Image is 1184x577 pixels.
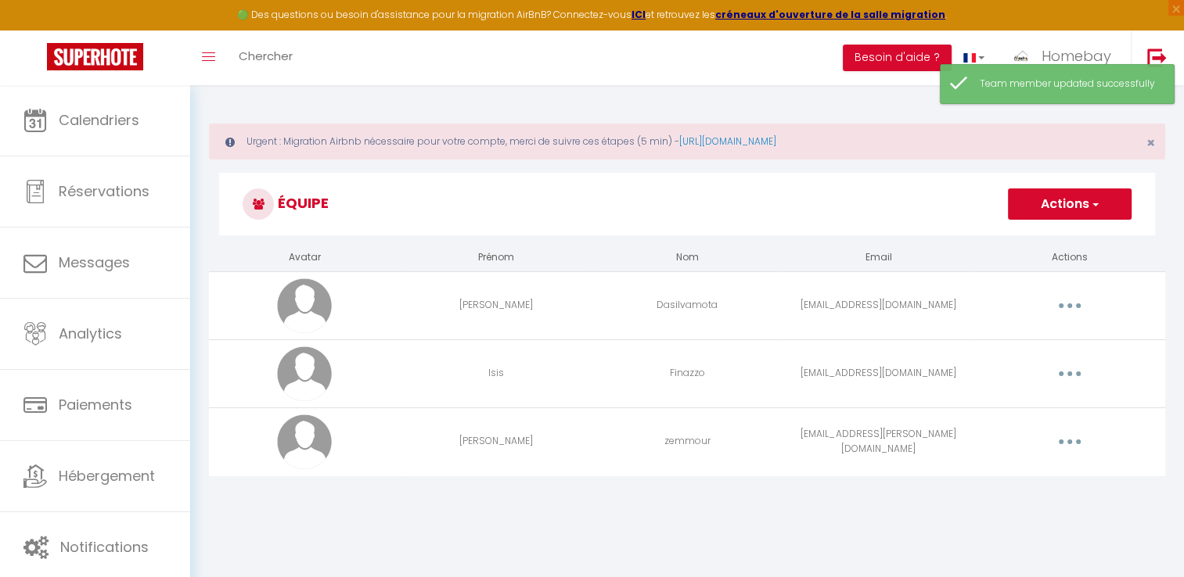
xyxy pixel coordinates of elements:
[219,173,1155,235] h3: Équipe
[592,339,783,407] td: Finazzo
[277,414,332,469] img: avatar.png
[13,6,59,53] button: Ouvrir le widget de chat LiveChat
[400,244,591,271] th: Prénom
[59,466,155,486] span: Hébergement
[400,407,591,475] td: [PERSON_NAME]
[277,346,332,401] img: avatar.png
[679,134,776,148] a: [URL][DOMAIN_NAME]
[400,339,591,407] td: Isis
[59,181,149,201] span: Réservations
[843,45,952,71] button: Besoin d'aide ?
[1146,136,1155,150] button: Close
[59,395,132,414] span: Paiements
[715,8,945,21] a: créneaux d'ouverture de la salle migration
[239,48,293,64] span: Chercher
[592,244,783,271] th: Nom
[1008,45,1031,68] img: ...
[59,253,130,272] span: Messages
[60,537,149,557] span: Notifications
[1042,46,1111,66] span: Homebay
[59,324,122,343] span: Analytics
[592,271,783,339] td: Dasilvamota
[1008,188,1132,220] button: Actions
[632,8,646,21] a: ICI
[400,271,591,339] td: [PERSON_NAME]
[277,278,332,333] img: avatar.png
[980,77,1158,91] div: Team member updated successfully
[227,30,304,85] a: Chercher
[1146,133,1155,152] span: ×
[592,407,783,475] td: zemmour
[209,124,1165,159] div: Urgent : Migration Airbnb nécessaire pour votre compte, merci de suivre ces étapes (5 min) -
[783,244,973,271] th: Email
[996,30,1131,85] a: ... Homebay
[783,339,973,407] td: [EMAIL_ADDRESS][DOMAIN_NAME]
[47,43,143,70] img: Super Booking
[783,271,973,339] td: [EMAIL_ADDRESS][DOMAIN_NAME]
[1147,48,1167,67] img: logout
[783,407,973,475] td: [EMAIL_ADDRESS][PERSON_NAME][DOMAIN_NAME]
[974,244,1165,271] th: Actions
[209,244,400,271] th: Avatar
[59,110,139,130] span: Calendriers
